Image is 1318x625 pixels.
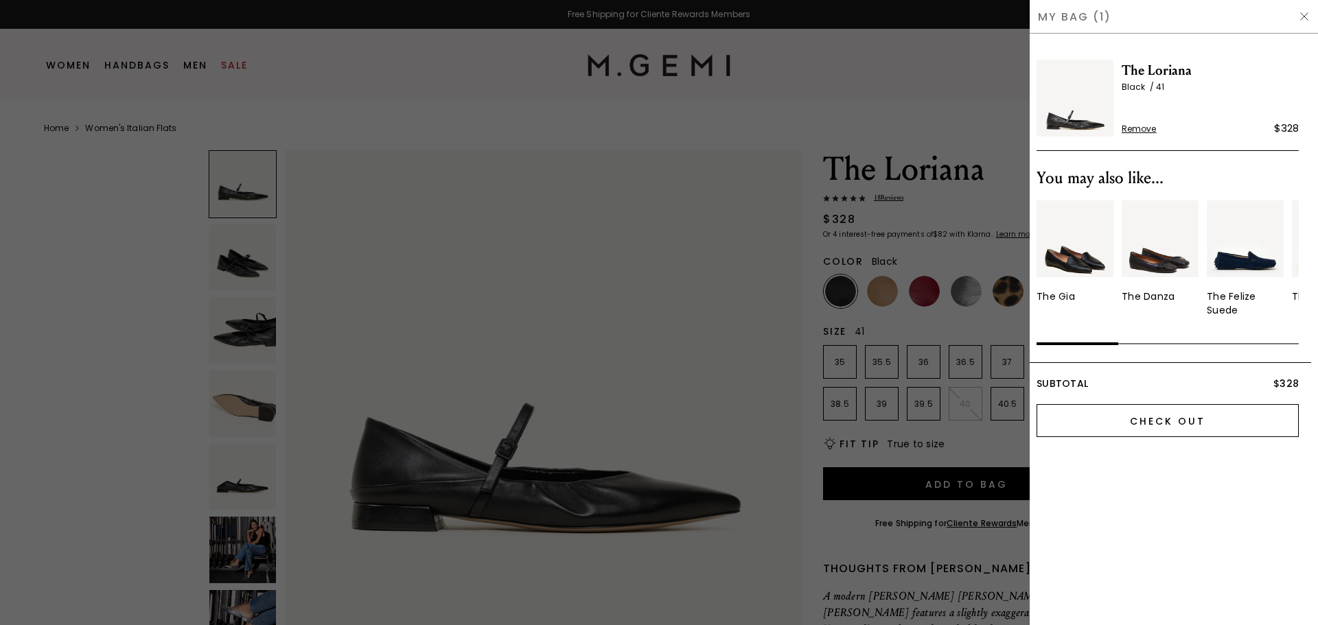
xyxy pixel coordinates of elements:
[1299,11,1310,22] img: Hide Drawer
[1156,81,1164,93] span: 41
[1122,200,1199,277] img: v_11364_02_HOVER_NEW_THEDANZA_BLACK_LEATHER_290x387_crop_center.jpg
[1122,123,1157,134] span: Remove
[1037,377,1088,390] span: Subtotal
[1207,200,1284,277] img: v_05671_01_Main_New_TheFelize_MidnightBlue_Suede_290x387_crop_center.jpg
[1207,290,1284,317] div: The Felize Suede
[1037,167,1299,189] div: You may also like...
[1122,60,1299,82] span: The Loriana
[1207,200,1284,317] a: The Felize Suede
[1037,290,1075,303] div: The Gia
[1037,404,1299,437] input: Check Out
[1122,81,1156,93] span: Black
[1037,200,1113,303] a: The Gia
[1037,200,1113,277] img: v_11763_02_Hover_New_TheGia_Black_Leather_290x387_crop_center.jpg
[1122,200,1199,303] a: The Danza
[1037,60,1113,137] img: The Loriana
[1273,377,1299,390] span: $328
[1122,290,1175,303] div: The Danza
[1274,120,1299,137] div: $328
